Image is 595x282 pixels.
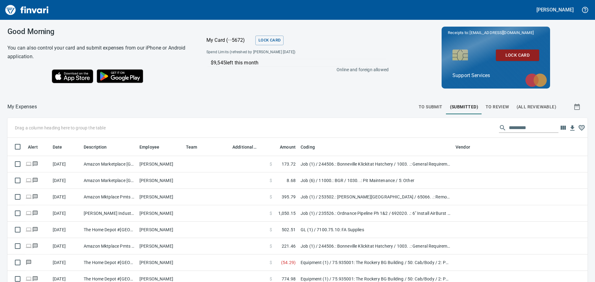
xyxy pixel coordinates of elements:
[298,222,453,238] td: GL (1) / 7100.75.10: FA Supplies
[81,238,137,254] td: Amazon Mktplace Pmts [DOMAIN_NAME][URL] WA
[25,211,32,215] span: Online transaction
[50,189,81,205] td: [DATE]
[486,103,509,111] span: To Review
[81,205,137,222] td: [PERSON_NAME] Industr Davidson NC
[32,228,38,232] span: Has messages
[270,243,272,249] span: $
[301,143,323,151] span: Coding
[50,238,81,254] td: [DATE]
[28,143,46,151] span: Alert
[81,254,137,271] td: The Home Depot #[GEOGRAPHIC_DATA]
[255,36,284,45] button: Lock Card
[270,194,272,200] span: $
[25,244,32,248] span: Online transaction
[448,30,544,36] p: Receipts to:
[7,27,191,36] h3: Good Morning
[25,260,32,264] span: Has messages
[469,30,534,36] span: [EMAIL_ADDRESS][DOMAIN_NAME]
[25,178,32,182] span: Online transaction
[298,254,453,271] td: Equipment (1) / 75.935001: The Rockery BG Building / 50: Cab/Body / 2: Parts/Other
[270,161,272,167] span: $
[270,177,272,184] span: $
[282,194,296,200] span: 395.79
[206,37,253,44] p: My Card (···5672)
[280,143,296,151] span: Amount
[206,49,342,55] span: Spend Limits (refreshed by [PERSON_NAME] [DATE])
[568,99,588,114] button: Show transactions within a particular date range
[137,205,183,222] td: [PERSON_NAME]
[15,125,106,131] p: Drag a column heading here to group the table
[282,276,296,282] span: 774.98
[577,123,586,132] button: Column choices favorited. Click to reset to default
[81,222,137,238] td: The Home Depot #[GEOGRAPHIC_DATA]
[139,143,159,151] span: Employee
[7,103,37,111] p: My Expenses
[53,143,70,151] span: Date
[232,143,265,151] span: Additional Reviewer
[93,66,147,86] img: Get it on Google Play
[50,205,81,222] td: [DATE]
[270,259,272,266] span: $
[282,227,296,233] span: 502.51
[25,277,32,281] span: Online transaction
[282,243,296,249] span: 221.46
[84,143,107,151] span: Description
[298,189,453,205] td: Job (1) / 253502.: [PERSON_NAME][GEOGRAPHIC_DATA] / 65066. .: Removable Bollards / 5: Other
[139,143,167,151] span: Employee
[282,161,296,167] span: 173.72
[137,156,183,172] td: [PERSON_NAME]
[496,50,539,61] button: Lock Card
[32,211,38,215] span: Has messages
[568,124,577,133] button: Download Table
[25,162,32,166] span: Online transaction
[298,172,453,189] td: Job (6) / 11000.: BGR / 1030. .: Pit Maintenance / 5: Other
[137,222,183,238] td: [PERSON_NAME]
[32,195,38,199] span: Has messages
[232,143,257,151] span: Additional Reviewer
[522,70,550,90] img: mastercard.svg
[32,162,38,166] span: Has messages
[52,69,93,83] img: Download on the App Store
[7,103,37,111] nav: breadcrumb
[558,123,568,132] button: Choose columns to display
[81,189,137,205] td: Amazon Mktplace Pmts [DOMAIN_NAME][URL] WA
[137,189,183,205] td: [PERSON_NAME]
[50,254,81,271] td: [DATE]
[32,244,38,248] span: Has messages
[501,51,534,59] span: Lock Card
[419,103,443,111] span: To Submit
[281,259,296,266] span: ( 54.29 )
[50,172,81,189] td: [DATE]
[298,238,453,254] td: Job (1) / 244506.: Bonneville Klickitat Hatchery / 1003. .: General Requirements / 5: Other
[456,143,478,151] span: Vendor
[270,210,272,216] span: $
[32,277,38,281] span: Has messages
[50,156,81,172] td: [DATE]
[298,205,453,222] td: Job (1) / 235526.: Ordnance Pipeline Ph 1&2 / 692020. .: 6" Install AirBurst Compressor & Piping ...
[201,67,389,73] p: Online and foreign allowed
[4,2,50,17] img: Finvari
[301,143,315,151] span: Coding
[53,143,62,151] span: Date
[517,103,556,111] span: (All Reviewable)
[84,143,115,151] span: Description
[270,276,272,282] span: $
[137,238,183,254] td: [PERSON_NAME]
[535,5,575,15] button: [PERSON_NAME]
[287,177,296,184] span: 8.68
[272,143,296,151] span: Amount
[536,7,574,13] h5: [PERSON_NAME]
[25,195,32,199] span: Online transaction
[81,172,137,189] td: Amazon Marketplace [GEOGRAPHIC_DATA] [GEOGRAPHIC_DATA]
[298,156,453,172] td: Job (1) / 244506.: Bonneville Klickitat Hatchery / 1003. .: General Requirements / 5: Other
[186,143,205,151] span: Team
[270,227,272,233] span: $
[211,59,386,67] p: $9,545 left this month
[258,37,280,44] span: Lock Card
[137,254,183,271] td: [PERSON_NAME]
[50,222,81,238] td: [DATE]
[186,143,197,151] span: Team
[278,210,296,216] span: 1,050.15
[7,44,191,61] h6: You can also control your card and submit expenses from our iPhone or Android application.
